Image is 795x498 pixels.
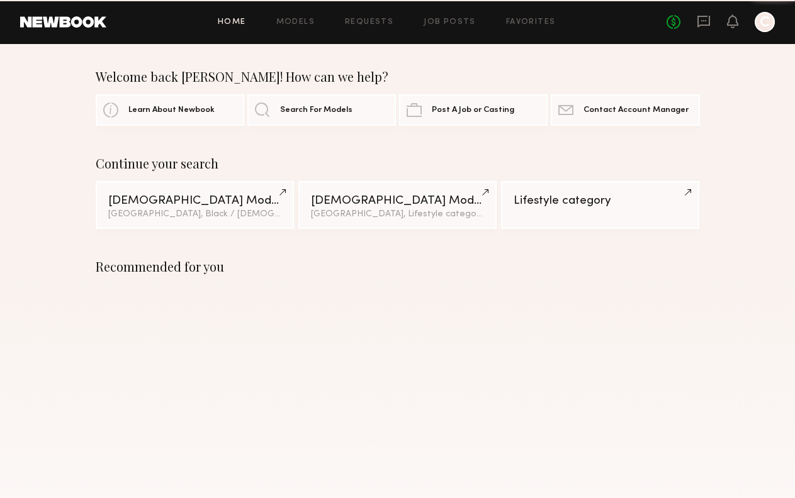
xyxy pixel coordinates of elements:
[311,210,485,219] div: [GEOGRAPHIC_DATA], Lifestyle category
[280,106,352,114] span: Search For Models
[96,181,295,229] a: [DEMOGRAPHIC_DATA] Models[GEOGRAPHIC_DATA], Black / [DEMOGRAPHIC_DATA]
[96,259,700,274] div: Recommended for you
[584,106,689,114] span: Contact Account Manager
[424,18,476,26] a: Job Posts
[345,18,393,26] a: Requests
[108,210,282,219] div: [GEOGRAPHIC_DATA], Black / [DEMOGRAPHIC_DATA]
[218,18,246,26] a: Home
[298,181,497,229] a: [DEMOGRAPHIC_DATA] Models[GEOGRAPHIC_DATA], Lifestyle category&1other filter
[432,106,514,114] span: Post A Job or Casting
[501,181,700,229] a: Lifestyle category
[96,156,700,171] div: Continue your search
[399,94,548,126] a: Post A Job or Casting
[755,12,775,32] a: C
[128,106,215,114] span: Learn About Newbook
[247,94,396,126] a: Search For Models
[551,94,699,126] a: Contact Account Manager
[506,18,556,26] a: Favorites
[484,210,538,218] span: & 1 other filter
[514,195,687,207] div: Lifestyle category
[108,195,282,207] div: [DEMOGRAPHIC_DATA] Models
[96,94,244,126] a: Learn About Newbook
[276,18,315,26] a: Models
[96,69,700,84] div: Welcome back [PERSON_NAME]! How can we help?
[311,195,485,207] div: [DEMOGRAPHIC_DATA] Models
